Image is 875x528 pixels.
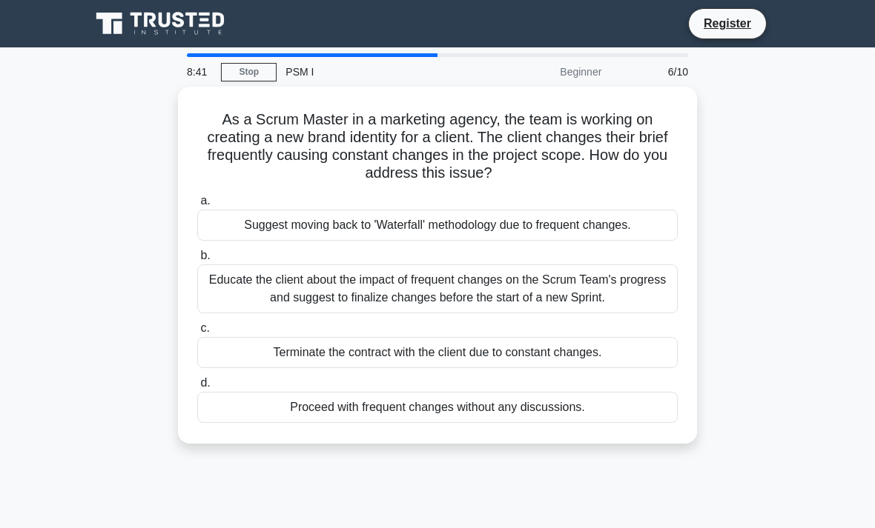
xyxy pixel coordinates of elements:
a: Stop [221,63,277,81]
div: Suggest moving back to 'Waterfall' methodology due to frequent changes. [197,210,678,241]
div: Educate the client about the impact of frequent changes on the Scrum Team's progress and suggest ... [197,264,678,313]
div: Proceed with frequent changes without any discussions. [197,392,678,423]
span: c. [200,321,209,334]
span: d. [200,376,210,389]
div: Beginner [481,57,610,87]
div: 6/10 [610,57,697,87]
h5: As a Scrum Master in a marketing agency, the team is working on creating a new brand identity for... [196,110,679,183]
span: b. [200,249,210,261]
div: PSM I [277,57,481,87]
div: Terminate the contract with the client due to constant changes. [197,337,678,368]
span: a. [200,194,210,207]
div: 8:41 [178,57,221,87]
a: Register [695,14,760,33]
